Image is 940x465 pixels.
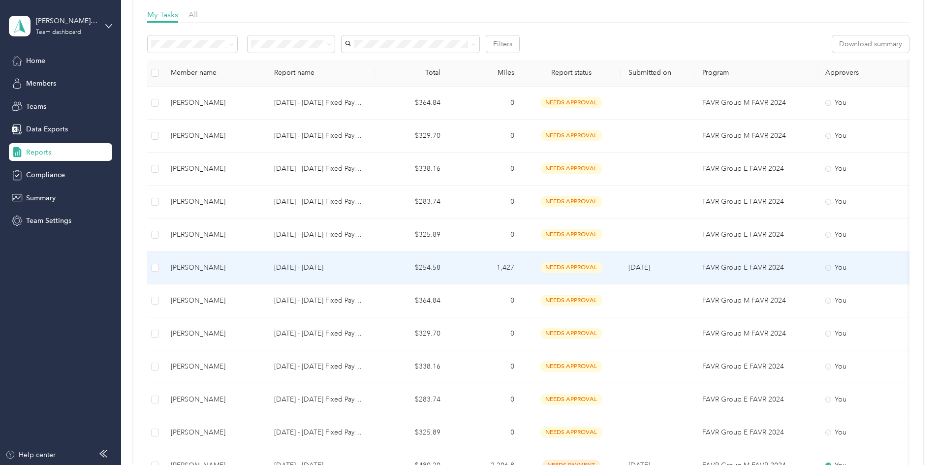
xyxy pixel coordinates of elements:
[448,383,522,416] td: 0
[274,262,367,273] p: [DATE] - [DATE]
[171,361,258,372] div: [PERSON_NAME]
[171,130,258,141] div: [PERSON_NAME]
[26,193,56,203] span: Summary
[375,87,448,120] td: $364.84
[694,317,817,350] td: FAVR Group M FAVR 2024
[702,262,810,273] p: FAVR Group E FAVR 2024
[540,196,602,207] span: needs approval
[448,186,522,218] td: 0
[825,130,908,141] div: You
[26,216,71,226] span: Team Settings
[817,60,916,87] th: Approvers
[825,427,908,438] div: You
[26,56,45,66] span: Home
[540,328,602,339] span: needs approval
[171,394,258,405] div: [PERSON_NAME]
[694,60,817,87] th: Program
[540,229,602,240] span: needs approval
[825,361,908,372] div: You
[375,383,448,416] td: $283.74
[5,450,56,460] button: Help center
[885,410,940,465] iframe: Everlance-gr Chat Button Frame
[694,186,817,218] td: FAVR Group E FAVR 2024
[825,229,908,240] div: You
[832,35,909,53] button: Download summary
[171,163,258,174] div: [PERSON_NAME]
[694,284,817,317] td: FAVR Group M FAVR 2024
[694,87,817,120] td: FAVR Group M FAVR 2024
[147,10,178,19] span: My Tasks
[694,251,817,284] td: FAVR Group E FAVR 2024
[171,427,258,438] div: [PERSON_NAME]
[694,350,817,383] td: FAVR Group E FAVR 2024
[171,229,258,240] div: [PERSON_NAME]
[26,147,51,157] span: Reports
[694,153,817,186] td: FAVR Group E FAVR 2024
[375,153,448,186] td: $338.16
[448,87,522,120] td: 0
[163,60,266,87] th: Member name
[274,394,367,405] p: [DATE] - [DATE] Fixed Payment
[36,16,97,26] div: [PERSON_NAME] Team
[26,101,46,112] span: Teams
[171,295,258,306] div: [PERSON_NAME]
[540,427,602,438] span: needs approval
[540,295,602,306] span: needs approval
[628,263,650,272] span: [DATE]
[375,317,448,350] td: $329.70
[274,328,367,339] p: [DATE] - [DATE] Fixed Payment
[702,295,810,306] p: FAVR Group M FAVR 2024
[274,295,367,306] p: [DATE] - [DATE] Fixed Payment
[694,218,817,251] td: FAVR Group E FAVR 2024
[448,251,522,284] td: 1,427
[540,394,602,405] span: needs approval
[26,124,68,134] span: Data Exports
[375,218,448,251] td: $325.89
[448,416,522,449] td: 0
[274,97,367,108] p: [DATE] - [DATE] Fixed Payment
[540,97,602,108] span: needs approval
[448,317,522,350] td: 0
[375,284,448,317] td: $364.84
[702,97,810,108] p: FAVR Group M FAVR 2024
[188,10,198,19] span: All
[274,196,367,207] p: [DATE] - [DATE] Fixed Payment
[825,262,908,273] div: You
[540,130,602,141] span: needs approval
[702,163,810,174] p: FAVR Group E FAVR 2024
[375,350,448,383] td: $338.16
[825,295,908,306] div: You
[448,218,522,251] td: 0
[694,416,817,449] td: FAVR Group E FAVR 2024
[171,97,258,108] div: [PERSON_NAME]
[26,170,65,180] span: Compliance
[266,60,375,87] th: Report name
[274,427,367,438] p: [DATE] - [DATE] Fixed Payment
[171,328,258,339] div: [PERSON_NAME]
[702,394,810,405] p: FAVR Group E FAVR 2024
[702,361,810,372] p: FAVR Group E FAVR 2024
[171,196,258,207] div: [PERSON_NAME]
[486,35,519,53] button: Filters
[274,163,367,174] p: [DATE] - [DATE] Fixed Payment
[694,383,817,416] td: FAVR Group E FAVR 2024
[702,196,810,207] p: FAVR Group E FAVR 2024
[456,68,514,77] div: Miles
[375,251,448,284] td: $254.58
[621,60,694,87] th: Submitted on
[171,68,258,77] div: Member name
[540,361,602,372] span: needs approval
[375,186,448,218] td: $283.74
[702,130,810,141] p: FAVR Group M FAVR 2024
[825,394,908,405] div: You
[448,284,522,317] td: 0
[274,361,367,372] p: [DATE] - [DATE] Fixed Payment
[702,229,810,240] p: FAVR Group E FAVR 2024
[702,328,810,339] p: FAVR Group M FAVR 2024
[825,196,908,207] div: You
[448,350,522,383] td: 0
[825,328,908,339] div: You
[448,153,522,186] td: 0
[36,30,81,35] div: Team dashboard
